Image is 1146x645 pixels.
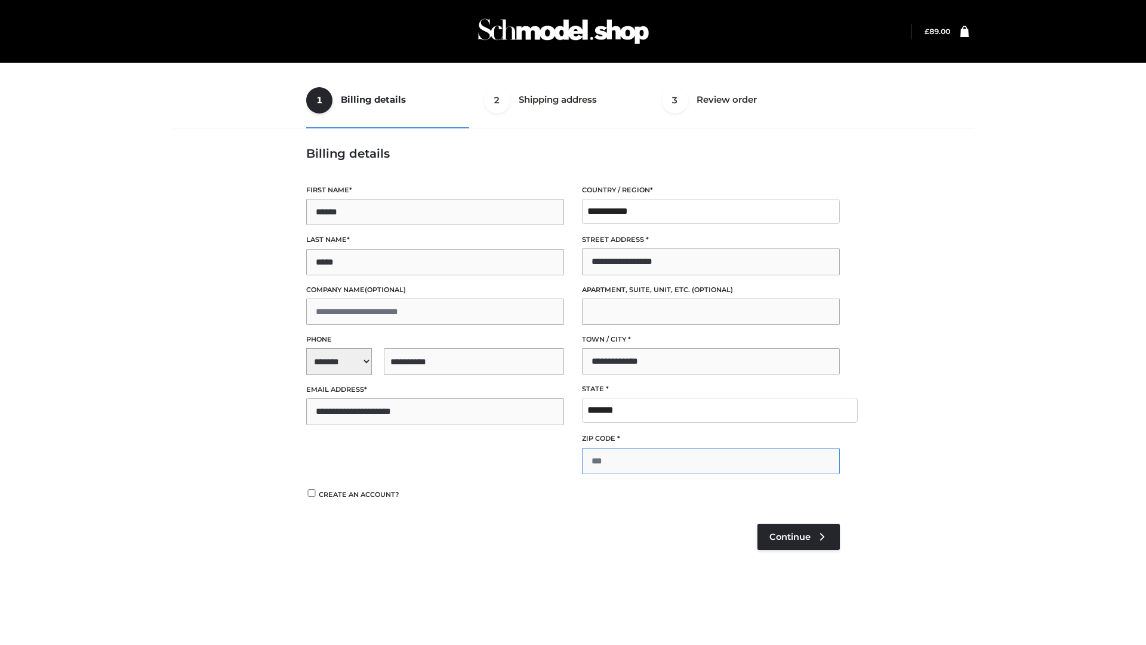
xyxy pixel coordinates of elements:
label: Country / Region [582,185,840,196]
label: Town / City [582,334,840,345]
label: Company name [306,284,564,296]
label: State [582,383,840,395]
h3: Billing details [306,146,840,161]
label: ZIP Code [582,433,840,444]
input: Create an account? [306,489,317,497]
label: Phone [306,334,564,345]
bdi: 89.00 [925,27,950,36]
a: £89.00 [925,27,950,36]
label: First name [306,185,564,196]
img: Schmodel Admin 964 [474,8,653,55]
span: (optional) [692,285,733,294]
label: Last name [306,234,564,245]
span: Continue [769,532,811,542]
a: Continue [757,524,840,550]
label: Apartment, suite, unit, etc. [582,284,840,296]
label: Street address [582,234,840,245]
span: Create an account? [319,490,399,499]
label: Email address [306,384,564,395]
span: £ [925,27,929,36]
span: (optional) [365,285,406,294]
